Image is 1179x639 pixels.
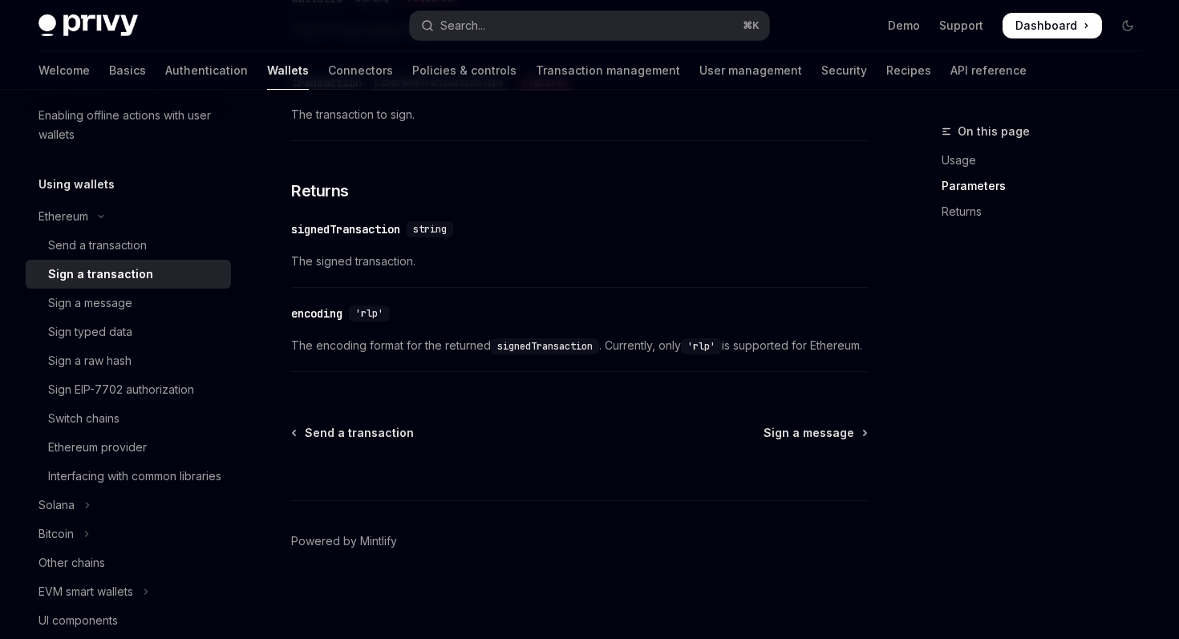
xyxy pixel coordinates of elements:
a: Usage [942,148,1153,173]
a: Sign EIP-7702 authorization [26,375,231,404]
a: User management [699,51,802,90]
a: Wallets [267,51,309,90]
a: Sign a transaction [26,260,231,289]
img: dark logo [38,14,138,37]
div: Switch chains [48,409,120,428]
a: Basics [109,51,146,90]
div: EVM smart wallets [38,582,133,601]
a: Transaction management [536,51,680,90]
a: Support [939,18,983,34]
div: encoding [291,305,342,322]
a: Policies & controls [412,51,517,90]
span: Returns [291,180,349,202]
button: Toggle Bitcoin section [26,520,231,548]
a: Parameters [942,173,1153,199]
a: Authentication [165,51,248,90]
span: Send a transaction [305,425,414,441]
div: Search... [440,16,485,35]
div: Sign a raw hash [48,351,132,370]
span: The encoding format for the returned . Currently, only is supported for Ethereum. [291,336,868,355]
div: Sign EIP-7702 authorization [48,380,194,399]
div: Sign a message [48,293,132,313]
div: signedTransaction [291,221,400,237]
div: Ethereum provider [48,438,147,457]
div: UI components [38,611,118,630]
div: Ethereum [38,207,88,226]
a: Welcome [38,51,90,90]
span: 'rlp' [355,307,383,320]
span: ⌘ K [743,19,760,32]
button: Toggle Solana section [26,491,231,520]
span: string [413,223,447,236]
span: On this page [958,122,1030,141]
div: Interfacing with common libraries [48,467,221,486]
a: Interfacing with common libraries [26,462,231,491]
a: Demo [888,18,920,34]
a: Powered by Mintlify [291,533,397,549]
span: Dashboard [1015,18,1077,34]
a: Dashboard [1003,13,1102,38]
span: The transaction to sign. [291,105,868,124]
div: Sign a transaction [48,265,153,284]
a: UI components [26,606,231,635]
div: Other chains [38,553,105,572]
span: Sign a message [764,425,854,441]
button: Open search [410,11,768,40]
a: Send a transaction [26,231,231,260]
h5: Using wallets [38,175,115,194]
a: Sign a raw hash [26,346,231,375]
div: Bitcoin [38,524,74,544]
button: Toggle EVM smart wallets section [26,577,231,606]
a: Ethereum provider [26,433,231,462]
a: Switch chains [26,404,231,433]
a: Other chains [26,548,231,577]
a: API reference [950,51,1027,90]
code: 'rlp' [681,338,722,354]
a: Recipes [886,51,931,90]
button: Toggle Ethereum section [26,202,231,231]
a: Sign a message [764,425,866,441]
a: Enabling offline actions with user wallets [26,101,231,149]
a: Send a transaction [293,425,414,441]
button: Toggle dark mode [1115,13,1141,38]
a: Security [821,51,867,90]
a: Sign a message [26,289,231,317]
span: The signed transaction. [291,252,868,271]
code: signedTransaction [491,338,599,354]
a: Connectors [328,51,393,90]
div: Solana [38,495,75,515]
div: Enabling offline actions with user wallets [38,106,221,144]
a: Sign typed data [26,317,231,346]
div: Sign typed data [48,322,132,342]
a: Returns [942,199,1153,224]
div: Send a transaction [48,236,147,255]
